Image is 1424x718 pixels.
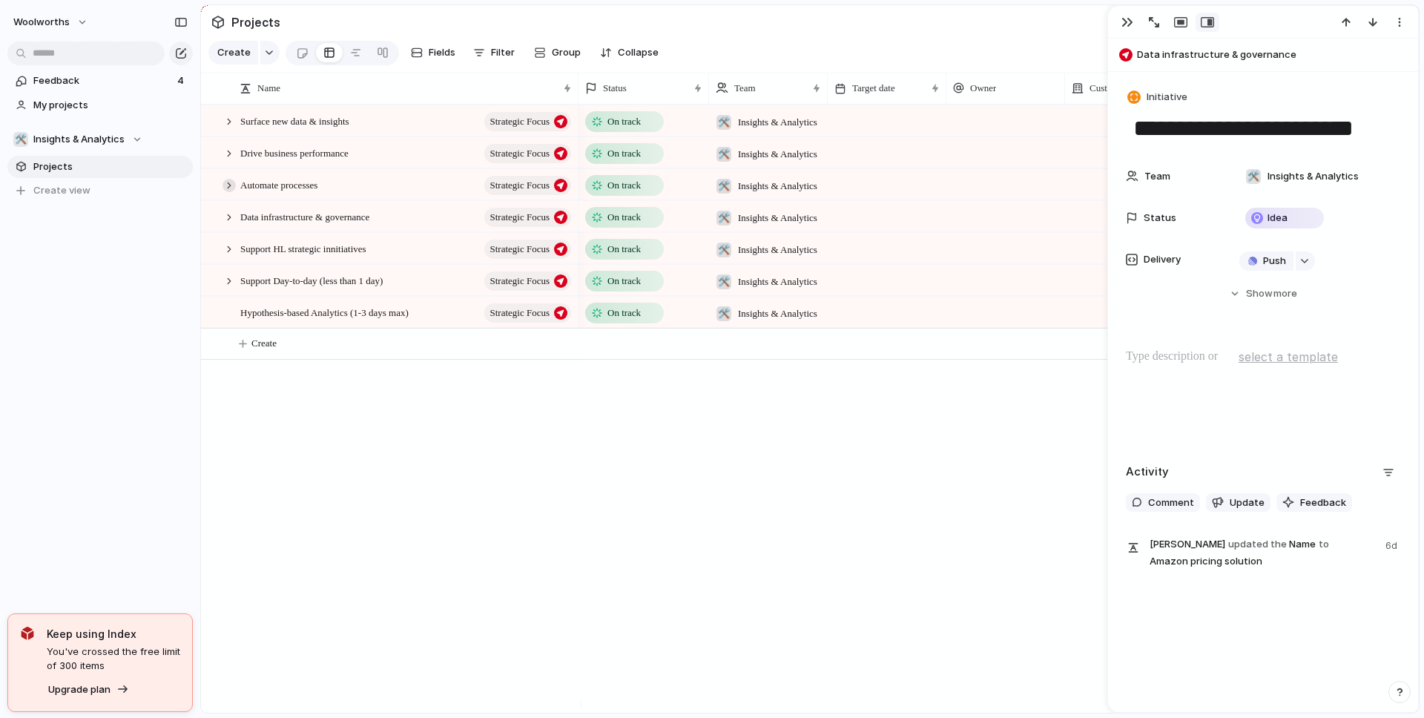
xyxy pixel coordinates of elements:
[738,306,817,321] span: Insights & Analytics
[1126,280,1400,307] button: Showmore
[738,115,817,130] span: Insights & Analytics
[716,274,731,289] div: 🛠️
[1124,87,1192,108] button: Initiative
[1273,286,1297,301] span: more
[33,73,173,88] span: Feedback
[1115,43,1411,67] button: Data infrastructure & governance
[484,112,571,131] button: Strategic Focus
[1268,169,1359,184] span: Insights & Analytics
[1144,169,1170,184] span: Team
[47,645,180,673] span: You've crossed the free limit of 300 items
[489,303,550,323] span: Strategic Focus
[33,98,188,113] span: My projects
[251,336,277,351] span: Create
[1228,537,1287,552] span: updated the
[484,176,571,195] button: Strategic Focus
[1239,348,1338,366] span: select a template
[738,243,817,257] span: Insights & Analytics
[1137,47,1411,62] span: Data infrastructure & governance
[484,240,571,259] button: Strategic Focus
[607,274,641,289] span: On track
[734,81,756,96] span: Team
[240,112,349,129] span: Surface new data & insights
[489,143,550,164] span: Strategic Focus
[1150,536,1377,569] span: Name Amazon pricing solution
[1385,536,1400,553] span: 6d
[7,179,193,202] button: Create view
[1206,493,1270,513] button: Update
[489,207,550,228] span: Strategic Focus
[1090,81,1127,96] span: Customer
[7,70,193,92] a: Feedback4
[716,243,731,257] div: 🛠️
[33,159,188,174] span: Projects
[217,45,251,60] span: Create
[607,146,641,161] span: On track
[618,45,659,60] span: Collapse
[552,45,581,60] span: Group
[716,306,731,321] div: 🛠️
[484,208,571,227] button: Strategic Focus
[177,73,187,88] span: 4
[738,179,817,194] span: Insights & Analytics
[48,682,111,697] span: Upgrade plan
[1319,537,1329,552] span: to
[1126,464,1169,481] h2: Activity
[603,81,627,96] span: Status
[7,128,193,151] button: 🛠️Insights & Analytics
[970,81,996,96] span: Owner
[1276,493,1352,513] button: Feedback
[405,41,461,65] button: Fields
[607,210,641,225] span: On track
[716,211,731,225] div: 🛠️
[13,15,70,30] span: woolworths
[240,208,369,225] span: Data infrastructure & governance
[240,176,317,193] span: Automate processes
[47,626,180,642] span: Keep using Index
[33,132,125,147] span: Insights & Analytics
[594,41,665,65] button: Collapse
[240,303,409,320] span: Hypothesis-based Analytics (1-3 days max)
[607,178,641,193] span: On track
[607,114,641,129] span: On track
[240,144,349,161] span: Drive business performance
[491,45,515,60] span: Filter
[33,183,90,198] span: Create view
[716,115,731,130] div: 🛠️
[467,41,521,65] button: Filter
[1230,495,1265,510] span: Update
[1236,346,1340,368] button: select a template
[852,81,895,96] span: Target date
[738,211,817,225] span: Insights & Analytics
[738,147,817,162] span: Insights & Analytics
[1148,495,1194,510] span: Comment
[7,10,96,34] button: woolworths
[716,179,731,194] div: 🛠️
[716,147,731,162] div: 🛠️
[489,271,550,292] span: Strategic Focus
[257,81,280,96] span: Name
[240,240,366,257] span: Support HL strategic innitiatives
[489,175,550,196] span: Strategic Focus
[1268,211,1288,225] span: Idea
[489,239,550,260] span: Strategic Focus
[1300,495,1346,510] span: Feedback
[484,271,571,291] button: Strategic Focus
[44,679,133,700] button: Upgrade plan
[738,274,817,289] span: Insights & Analytics
[1246,286,1273,301] span: Show
[527,41,588,65] button: Group
[208,41,258,65] button: Create
[1246,169,1261,184] div: 🛠️
[489,111,550,132] span: Strategic Focus
[13,132,28,147] div: 🛠️
[607,306,641,320] span: On track
[1150,537,1225,552] span: [PERSON_NAME]
[1144,252,1181,267] span: Delivery
[1263,254,1286,269] span: Push
[1126,493,1200,513] button: Comment
[1147,90,1187,105] span: Initiative
[7,94,193,116] a: My projects
[1239,251,1293,271] button: Push
[484,144,571,163] button: Strategic Focus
